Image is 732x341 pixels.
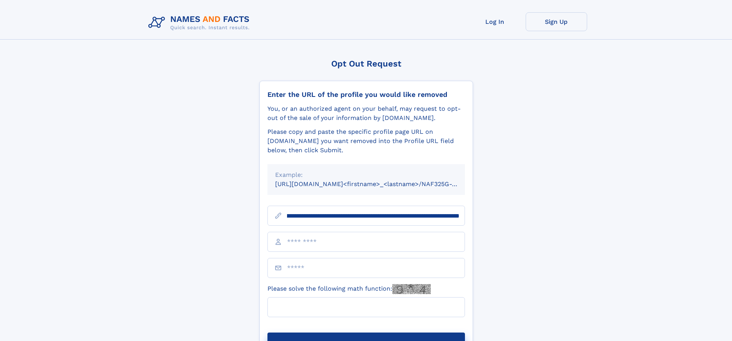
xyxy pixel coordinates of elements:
[145,12,256,33] img: Logo Names and Facts
[267,104,465,123] div: You, or an authorized agent on your behalf, may request to opt-out of the sale of your informatio...
[526,12,587,31] a: Sign Up
[259,59,473,68] div: Opt Out Request
[275,180,480,188] small: [URL][DOMAIN_NAME]<firstname>_<lastname>/NAF325G-xxxxxxxx
[267,284,431,294] label: Please solve the following math function:
[464,12,526,31] a: Log In
[267,127,465,155] div: Please copy and paste the specific profile page URL on [DOMAIN_NAME] you want removed into the Pr...
[267,90,465,99] div: Enter the URL of the profile you would like removed
[275,170,457,180] div: Example:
